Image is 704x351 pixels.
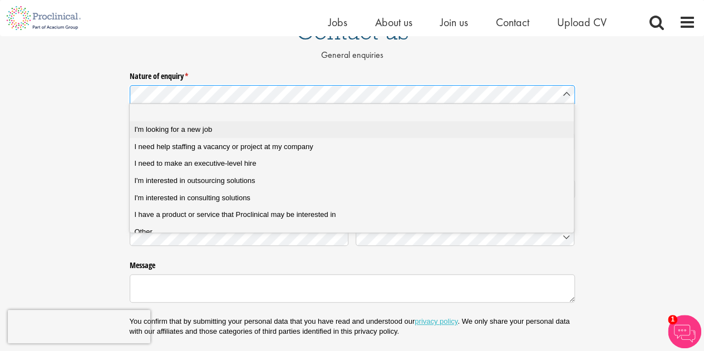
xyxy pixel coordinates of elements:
[496,15,529,29] a: Contact
[356,227,575,246] input: Country
[134,142,313,152] span: I need help staffing a vacancy or project at my company
[134,159,256,169] span: I need to make an executive-level hire
[134,176,255,186] span: I'm interested in outsourcing solutions
[668,315,677,324] span: 1
[134,227,152,237] span: Other
[375,15,412,29] a: About us
[130,317,575,337] p: You confirm that by submitting your personal data that you have read and understood our . We only...
[130,256,575,271] label: Message
[130,227,349,246] input: State / Province / Region
[668,315,701,348] img: Chatbot
[134,193,250,203] span: I'm interested in consulting solutions
[134,125,212,135] span: I'm looking for a new job
[328,15,347,29] a: Jobs
[8,310,150,343] iframe: reCAPTCHA
[130,67,575,81] label: Nature of enquiry
[440,15,468,29] a: Join us
[134,210,336,220] span: I have a product or service that Proclinical may be interested in
[557,15,607,29] a: Upload CV
[415,317,457,325] a: privacy policy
